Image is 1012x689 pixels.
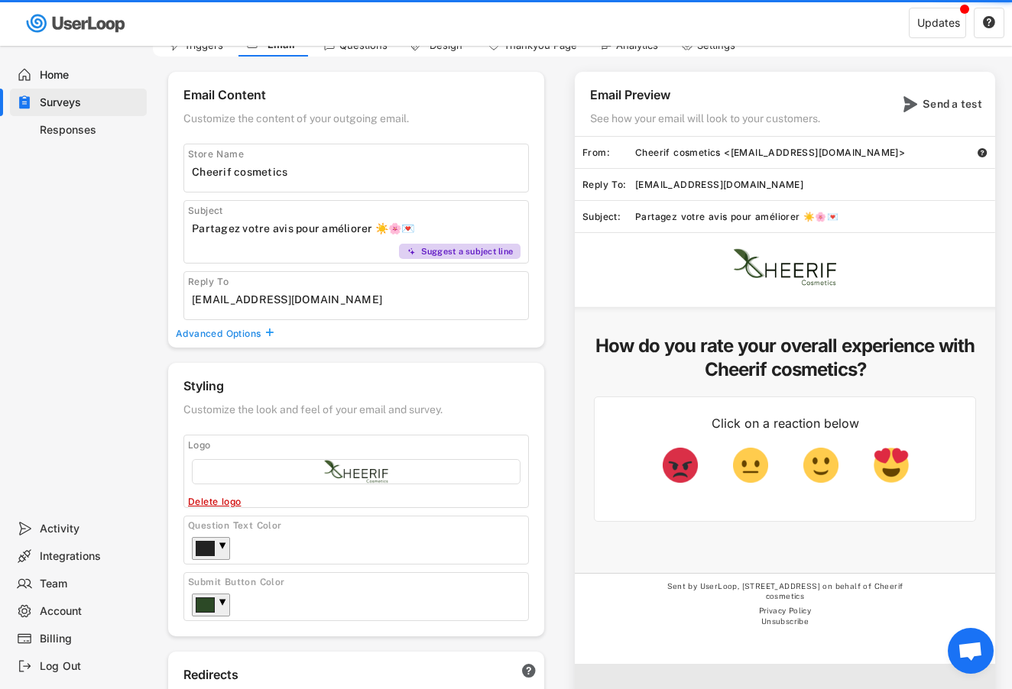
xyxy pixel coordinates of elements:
[183,378,529,399] div: Styling
[590,87,670,108] div: Email Preview
[183,87,529,108] div: Email Content
[183,112,529,132] div: Customize the content of your outgoing email.
[978,147,988,158] text: 
[40,632,141,646] div: Billing
[594,334,976,381] h5: How do you rate your overall experience with Cheerif cosmetics?
[901,96,917,112] img: SendMajor.svg
[40,604,141,619] div: Account
[803,448,838,483] img: slightly-smiling-face_1f642.png
[40,95,141,110] div: Surveys
[40,123,141,137] div: Responses
[635,147,977,159] div: Cheerif cosmetics <[EMAIL_ADDRESS][DOMAIN_NAME]>
[219,599,226,614] div: ▼
[948,628,994,674] a: Ouvrir le chat
[648,416,922,432] div: Click on a reaction below
[651,581,919,606] div: Sent by UserLoop, [STREET_ADDRESS] on behalf of Cheerif cosmetics
[40,549,141,564] div: Integrations
[266,328,274,338] text: 
[183,403,529,423] div: Customize the look and feel of your email and survey.
[983,15,995,29] text: 
[40,68,141,82] div: Home
[635,179,995,191] div: [EMAIL_ADDRESS][DOMAIN_NAME]
[40,522,141,536] div: Activity
[582,147,635,159] div: From:
[651,606,919,616] div: Privacy Policy
[421,246,514,257] div: Suggest a subject line
[582,211,635,223] div: Subject:
[582,179,635,191] div: Reply To:
[982,16,996,30] button: 
[188,577,532,589] div: Submit Button Color
[188,148,410,160] div: Store Name
[219,542,226,558] div: ▼
[733,448,768,483] img: neutral-face_1f610.png
[23,8,131,39] img: userloop-logo-01.svg
[663,448,698,483] img: pouting-face_1f621.png
[176,328,263,340] div: Advanced Options
[188,276,410,288] div: Reply To
[407,247,416,255] img: MagicMajor%20%28Purple%29.svg
[731,248,838,286] img: logo%20final.png
[188,439,528,451] div: Logo
[635,211,995,223] div: Partagez votre avis pour améliorer ☀️🌸💌
[522,663,536,679] text: 
[188,205,528,217] div: Subject
[188,520,532,532] div: Question Text Color
[977,147,988,158] button: 
[263,328,276,338] button: 
[923,97,984,111] div: Send a test
[917,18,960,28] div: Updates
[874,448,909,483] img: smiling-face-with-heart-eyes_1f60d.png
[590,112,825,132] div: See how your email will look to your customers.
[183,667,506,687] div: Redirects
[40,659,141,674] div: Log Out
[651,616,919,627] div: Unsubscribe
[521,664,537,679] button: 
[188,496,410,508] div: Delete logo
[40,577,141,591] div: Team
